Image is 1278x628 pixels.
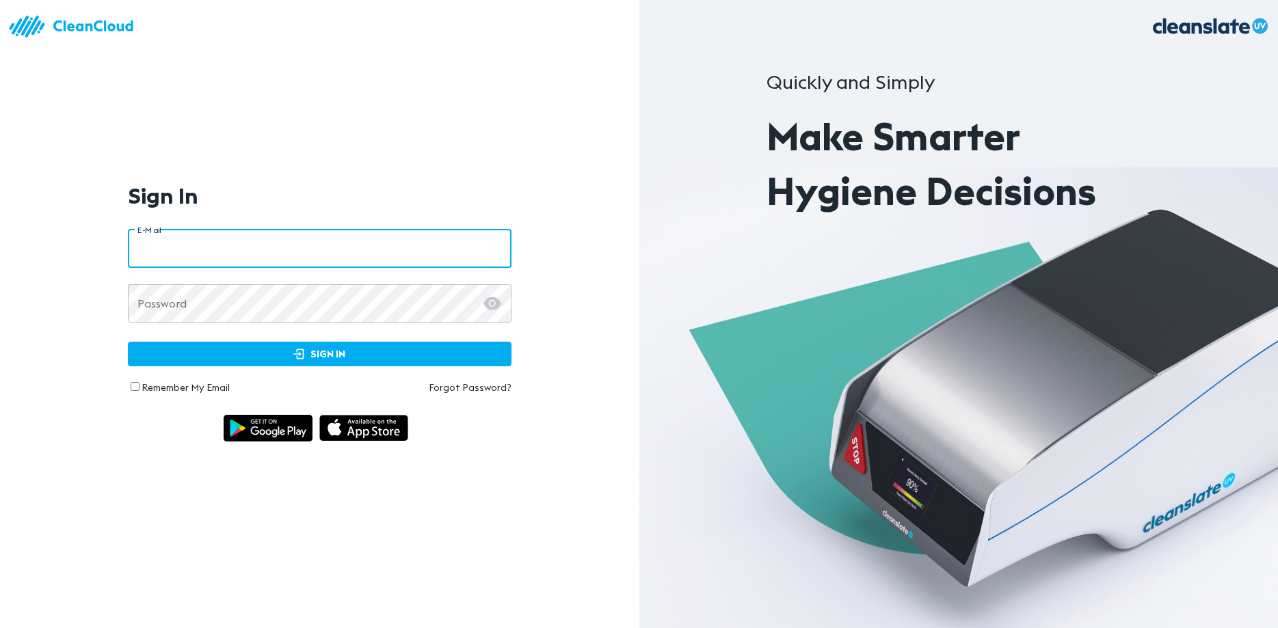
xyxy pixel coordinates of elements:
img: img_appstore.1cb18997.svg [319,415,408,441]
a: Forgot Password? [319,381,511,394]
p: Make Smarter Hygiene Decisions [767,109,1150,219]
span: Quickly and Simply [767,70,935,94]
label: Remember My Email [142,381,230,394]
img: logo_.070fea6c.svg [1141,7,1278,46]
h1: Sign In [128,183,198,208]
img: logo.83bc1f05.svg [7,7,144,46]
button: Sign In [128,342,511,367]
img: img_android.ce55d1a6.svg [224,415,312,441]
span: Sign In [142,346,497,363]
